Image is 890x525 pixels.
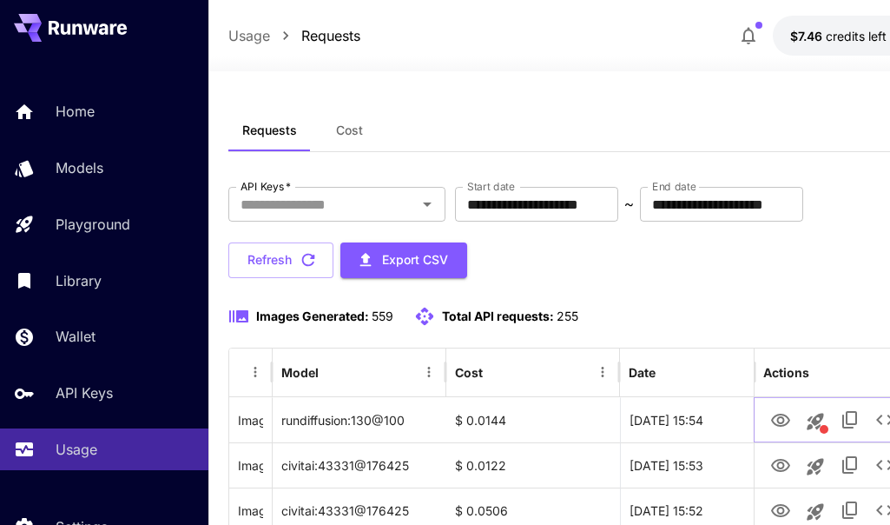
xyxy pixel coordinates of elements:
p: Wallet [56,326,96,347]
div: Click to copy prompt [238,398,263,442]
p: Library [56,270,102,291]
button: Export CSV [340,243,467,278]
div: $ 0.0122 [446,442,620,488]
label: API Keys [241,179,291,194]
button: Copy TaskUUID [833,402,867,437]
label: Start date [467,179,515,194]
p: ~ [624,194,634,215]
p: API Keys [56,382,113,403]
div: 26 Aug, 2025 15:53 [620,442,794,488]
button: Menu [590,360,615,384]
span: 255 [557,309,578,323]
button: Sort [320,360,345,384]
span: Images Generated: [256,309,369,323]
button: Refresh [228,243,333,278]
span: Total API requests: [442,309,554,323]
button: Sort [657,360,682,384]
button: View Image [763,402,798,437]
button: Open [415,192,439,216]
div: Cost [455,365,483,380]
div: rundiffusion:130@100 [273,397,446,442]
button: Copy TaskUUID [833,448,867,482]
div: 26 Aug, 2025 15:54 [620,397,794,442]
span: $7.46 [790,29,826,43]
div: civitai:43331@176425 [273,442,446,488]
button: Menu [243,360,267,384]
button: This request includes a reference image. Clicking this will load all other parameters, but for pr... [798,404,833,439]
label: End date [652,179,696,194]
span: Requests [242,123,297,138]
div: Click to copy prompt [238,443,263,488]
span: 559 [372,309,393,323]
button: Sort [485,360,509,384]
a: Usage [228,25,270,46]
p: Playground [56,214,130,235]
button: Sort [240,360,264,384]
p: Home [56,101,95,122]
p: Usage [56,439,97,460]
nav: breadcrumb [228,25,360,46]
span: credits left [826,29,887,43]
button: Menu [417,360,441,384]
div: Model [281,365,319,380]
div: $ 0.0144 [446,397,620,442]
span: Cost [336,123,363,138]
button: Launch in playground [798,449,833,484]
div: Date [629,365,656,380]
div: Actions [763,365,809,380]
a: Requests [301,25,360,46]
div: $7.46174 [790,27,887,45]
p: Models [56,157,103,178]
button: View Image [763,447,798,482]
